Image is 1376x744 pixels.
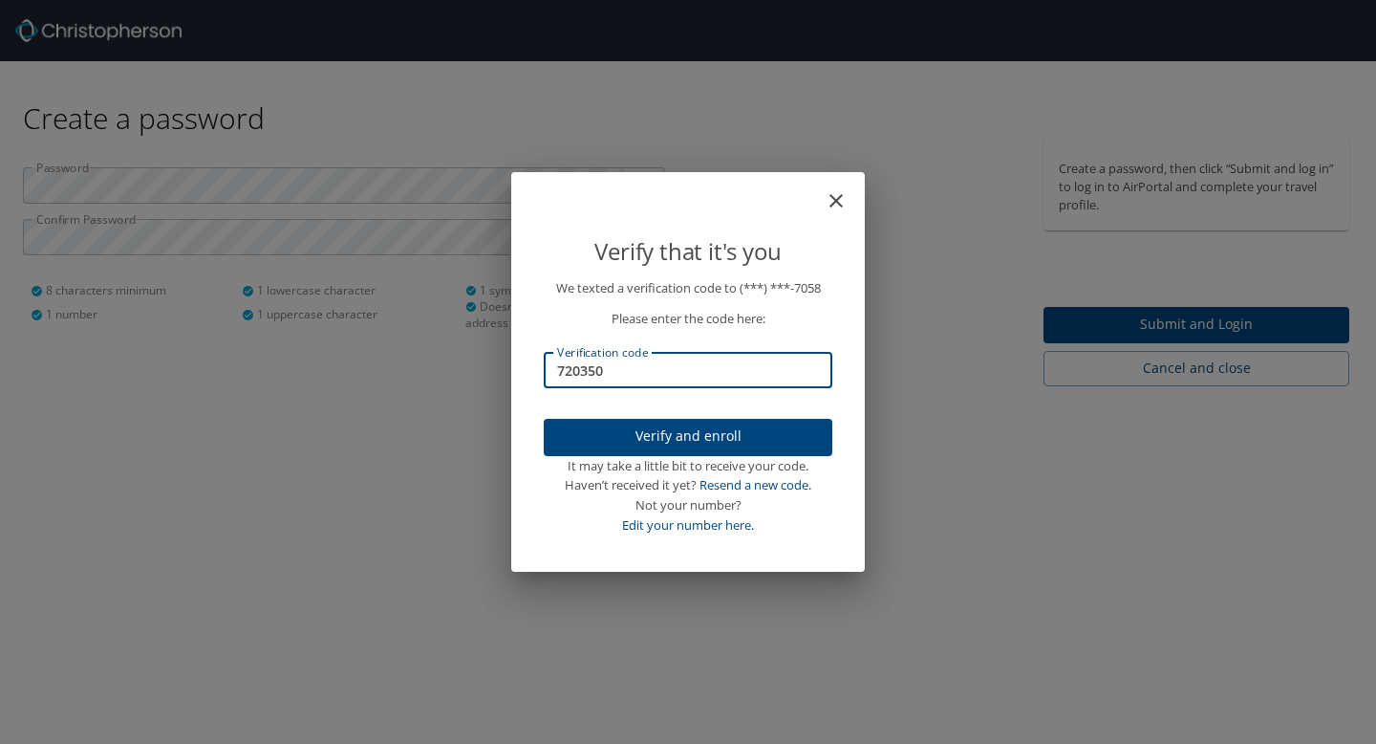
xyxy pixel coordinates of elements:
button: close [834,180,857,203]
a: Edit your number here. [622,516,754,534]
div: Not your number? [544,495,832,515]
a: Resend a new code. [699,476,811,493]
span: Verify and enroll [559,425,817,449]
button: Verify and enroll [544,419,832,456]
p: We texted a verification code to (***) ***- 7058 [544,278,832,298]
div: Haven’t received it yet? [544,475,832,495]
p: Please enter the code here: [544,309,832,329]
p: Verify that it's you [544,233,832,270]
div: It may take a little bit to receive your code. [544,456,832,476]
